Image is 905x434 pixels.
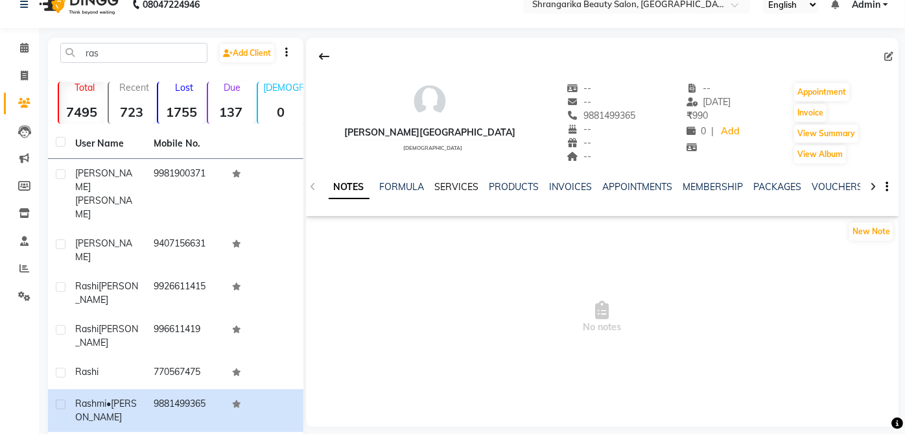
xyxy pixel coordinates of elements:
span: [PERSON_NAME] [75,323,138,348]
p: [DEMOGRAPHIC_DATA] [263,82,304,93]
a: SERVICES [435,181,479,193]
span: -- [567,137,591,149]
a: VOUCHERS [812,181,864,193]
button: View Album [794,145,846,163]
a: PACKAGES [754,181,802,193]
a: Add Client [220,44,274,62]
th: User Name [67,129,146,159]
span: -- [567,96,591,108]
td: 770567475 [146,357,224,389]
span: rashi [75,280,99,292]
td: 9881499365 [146,389,224,432]
p: Recent [114,82,155,93]
span: [PERSON_NAME] [75,195,132,220]
div: [PERSON_NAME][GEOGRAPHIC_DATA] [344,126,515,139]
div: Back to Client [311,44,338,69]
strong: 1755 [158,104,204,120]
td: 9407156631 [146,229,224,272]
span: [PERSON_NAME] [75,167,132,193]
span: [PERSON_NAME] [75,237,132,263]
span: | [711,125,714,138]
a: MEMBERSHIP [683,181,744,193]
span: ₹ [687,110,692,121]
span: -- [567,82,591,94]
span: rashi [75,366,99,378]
strong: 137 [208,104,254,120]
button: Invoice [794,104,827,122]
span: [PERSON_NAME] [75,280,138,306]
span: 9881499365 [567,110,635,121]
strong: 723 [109,104,155,120]
img: avatar [410,82,449,121]
strong: 0 [258,104,304,120]
span: [DEMOGRAPHIC_DATA] [403,145,462,151]
a: INVOICES [550,181,593,193]
a: APPOINTMENTS [603,181,673,193]
td: 9981900371 [146,159,224,229]
th: Mobile No. [146,129,224,159]
span: -- [567,123,591,135]
p: Lost [163,82,204,93]
span: No notes [306,252,899,382]
button: New Note [849,223,893,241]
span: -- [567,151,591,162]
button: View Summary [794,125,858,143]
span: [DATE] [687,96,731,108]
td: 9926611415 [146,272,224,315]
a: FORMULA [380,181,425,193]
a: PRODUCTS [489,181,539,193]
a: Add [719,123,742,141]
span: -- [687,82,711,94]
span: Rashmi• [75,398,111,409]
a: NOTES [329,176,370,199]
span: 0 [687,125,706,137]
strong: 7495 [59,104,105,120]
td: 996611419 [146,315,224,357]
p: Due [211,82,254,93]
span: rashi [75,323,99,335]
button: Appointment [794,83,849,101]
p: Total [64,82,105,93]
span: 990 [687,110,708,121]
input: Search by Name/Mobile/Email/Code [60,43,207,63]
